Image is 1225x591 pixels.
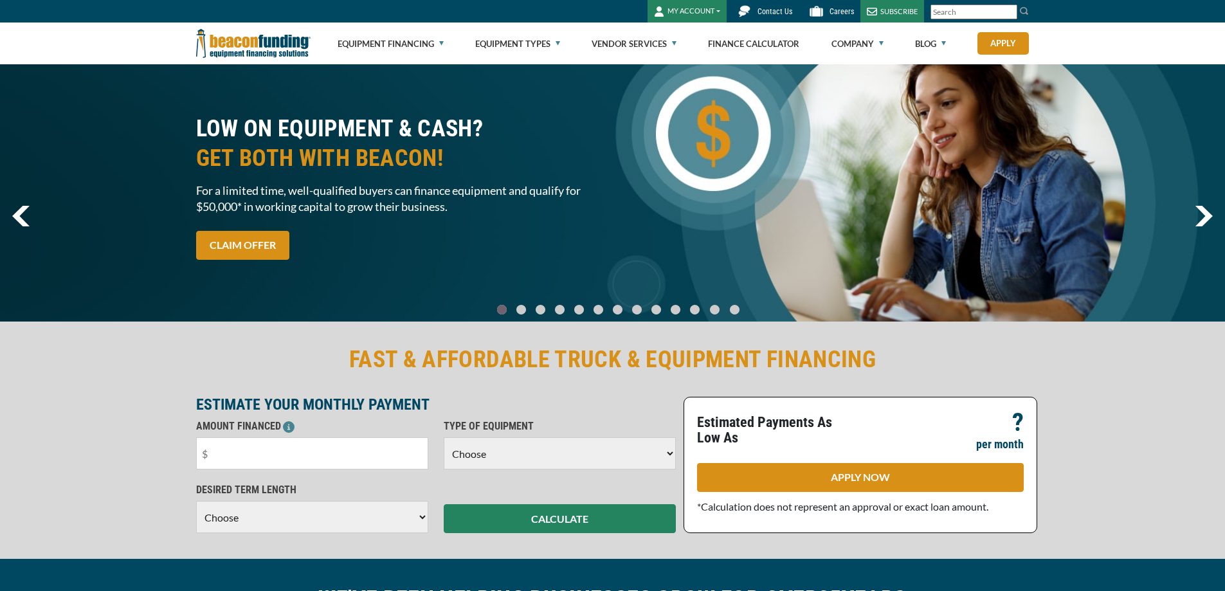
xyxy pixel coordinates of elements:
img: Left Navigator [12,206,30,226]
p: per month [976,437,1024,452]
a: Go To Slide 0 [494,304,509,315]
a: Go To Slide 4 [571,304,586,315]
a: Vendor Services [592,23,676,64]
a: Apply [977,32,1029,55]
h2: LOW ON EQUIPMENT & CASH? [196,114,605,173]
a: Go To Slide 2 [532,304,548,315]
a: Go To Slide 8 [648,304,664,315]
a: Go To Slide 7 [629,304,644,315]
a: previous [12,206,30,226]
a: Go To Slide 10 [687,304,703,315]
span: Contact Us [758,7,792,16]
a: Clear search text [1004,7,1014,17]
a: Finance Calculator [708,23,799,64]
span: GET BOTH WITH BEACON! [196,143,605,173]
p: Estimated Payments As Low As [697,415,853,446]
input: Search [930,5,1017,19]
p: AMOUNT FINANCED [196,419,428,434]
a: Equipment Types [475,23,560,64]
p: DESIRED TERM LENGTH [196,482,428,498]
span: For a limited time, well-qualified buyers can finance equipment and qualify for $50,000* in worki... [196,183,605,215]
a: Go To Slide 9 [667,304,683,315]
input: $ [196,437,428,469]
a: CLAIM OFFER [196,231,289,260]
span: Careers [830,7,854,16]
p: ? [1012,415,1024,430]
a: Go To Slide 3 [552,304,567,315]
a: Company [831,23,884,64]
button: CALCULATE [444,504,676,533]
p: ESTIMATE YOUR MONTHLY PAYMENT [196,397,676,412]
a: Blog [915,23,946,64]
a: APPLY NOW [697,463,1024,492]
img: Beacon Funding Corporation logo [196,23,311,64]
a: Go To Slide 5 [590,304,606,315]
a: Go To Slide 6 [610,304,625,315]
a: Go To Slide 1 [513,304,529,315]
a: next [1195,206,1213,226]
a: Go To Slide 11 [707,304,723,315]
span: *Calculation does not represent an approval or exact loan amount. [697,500,988,513]
p: TYPE OF EQUIPMENT [444,419,676,434]
h2: FAST & AFFORDABLE TRUCK & EQUIPMENT FINANCING [196,345,1030,374]
img: Right Navigator [1195,206,1213,226]
img: Search [1019,6,1030,16]
a: Equipment Financing [338,23,444,64]
a: Go To Slide 12 [727,304,743,315]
